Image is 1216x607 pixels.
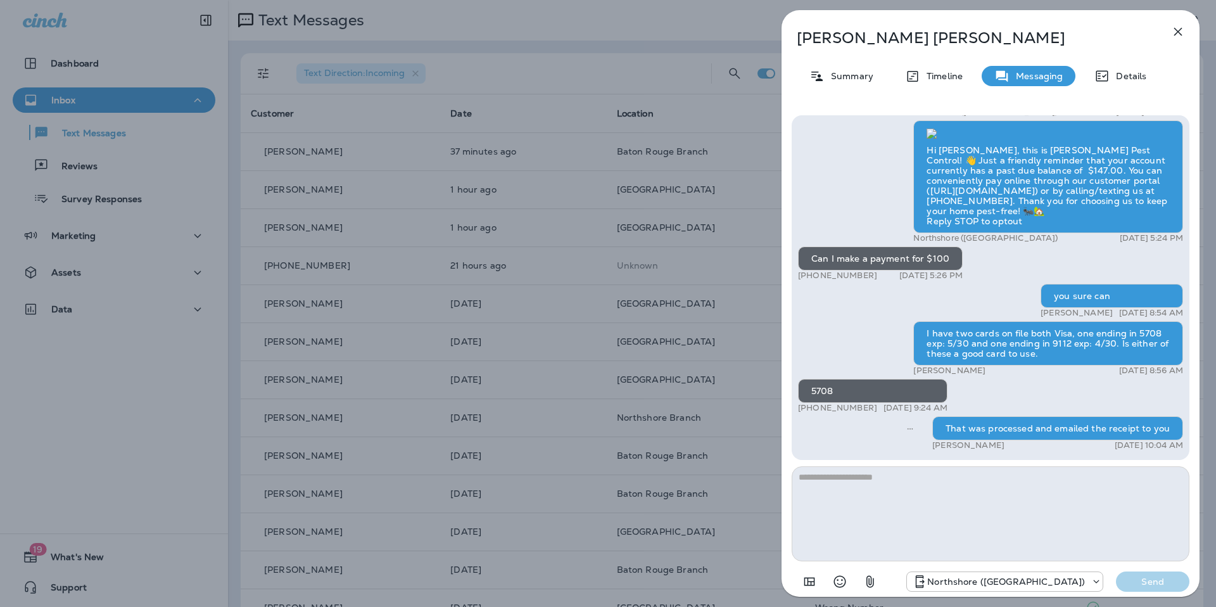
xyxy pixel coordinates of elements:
div: +1 (985) 603-7378 [907,574,1103,589]
p: [DATE] 5:26 PM [899,271,963,281]
p: Summary [825,71,873,81]
p: [PERSON_NAME] [PERSON_NAME] [797,29,1143,47]
p: [PERSON_NAME] [932,440,1004,450]
p: Timeline [920,71,963,81]
div: Hi [PERSON_NAME], this is [PERSON_NAME] Pest Control! 👋 Just a friendly reminder that your accoun... [913,120,1183,233]
div: 5708 [798,379,947,403]
p: [PHONE_NUMBER] [798,403,877,413]
button: Add in a premade template [797,569,822,594]
p: [DATE] 10:04 AM [1115,440,1183,450]
p: Details [1110,71,1146,81]
p: Northshore ([GEOGRAPHIC_DATA]) [927,577,1085,587]
p: [DATE] 8:54 AM [1119,308,1183,318]
div: you sure can [1041,284,1183,308]
div: That was processed and emailed the receipt to you [932,416,1183,440]
p: [DATE] 9:24 AM [883,403,947,413]
p: [DATE] 8:56 AM [1119,366,1183,376]
button: Select an emoji [827,569,852,594]
p: [PERSON_NAME] [913,366,985,376]
p: [DATE] 5:24 PM [1120,233,1183,243]
span: Sent [907,422,913,433]
p: Messaging [1010,71,1063,81]
div: Can I make a payment for $100 [798,246,963,271]
p: Northshore ([GEOGRAPHIC_DATA]) [913,233,1058,243]
img: twilio-download [927,129,937,139]
div: I have two cards on file both Visa, one ending in 5708 exp: 5/30 and one ending in 9112 exp: 4/30... [913,321,1183,366]
p: [PHONE_NUMBER] [798,271,877,281]
p: [PERSON_NAME] [1041,308,1113,318]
